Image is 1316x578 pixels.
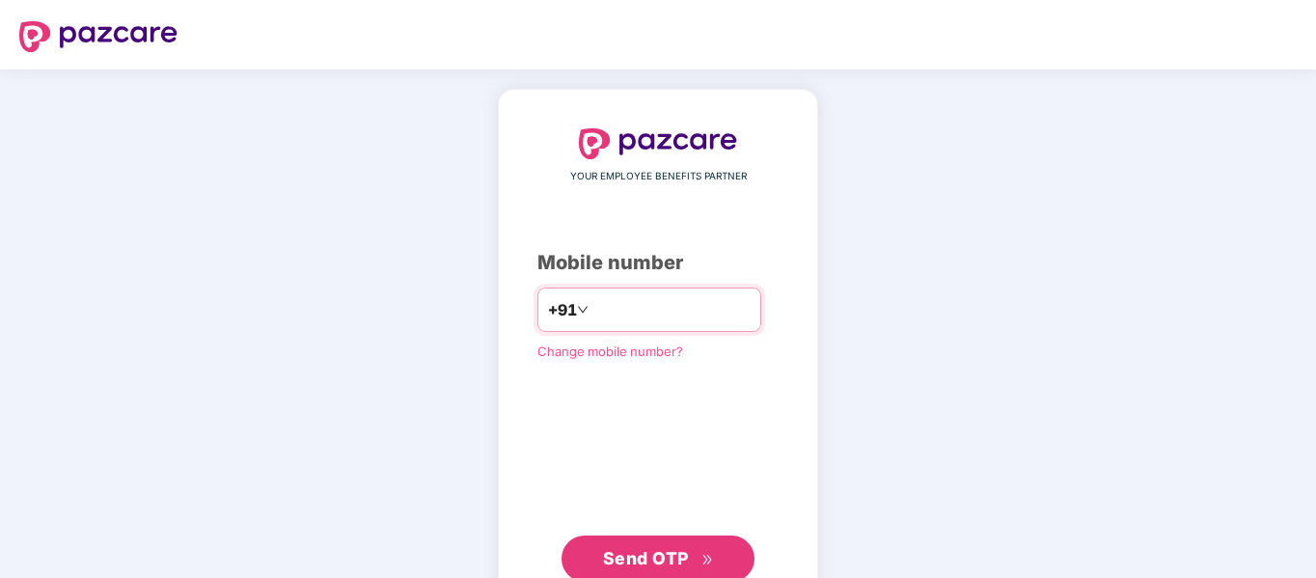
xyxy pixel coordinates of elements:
[548,298,577,322] span: +91
[579,128,737,159] img: logo
[537,344,683,359] a: Change mobile number?
[603,548,689,568] span: Send OTP
[570,169,747,184] span: YOUR EMPLOYEE BENEFITS PARTNER
[537,248,779,278] div: Mobile number
[577,304,589,316] span: down
[19,21,178,52] img: logo
[701,554,714,566] span: double-right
